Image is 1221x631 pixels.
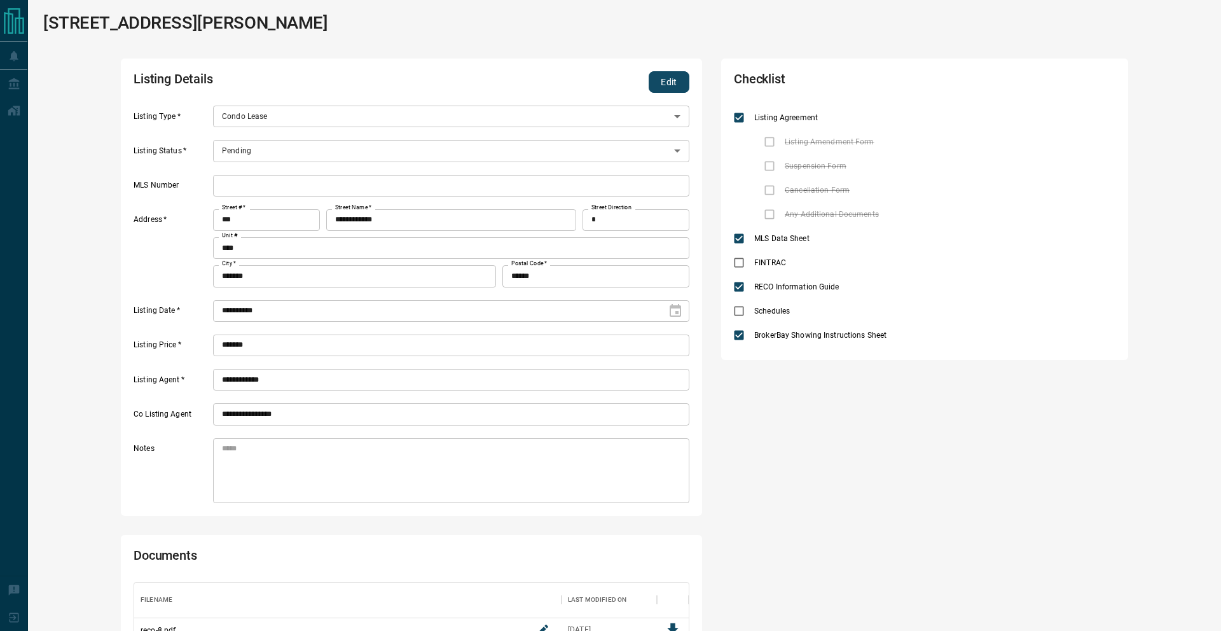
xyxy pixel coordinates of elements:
label: City [222,260,236,268]
button: Edit [649,71,689,93]
label: Co Listing Agent [134,409,210,426]
label: Listing Type [134,111,210,128]
span: RECO Information Guide [751,281,842,293]
span: MLS Data Sheet [751,233,813,244]
label: Unit # [222,232,238,240]
label: MLS Number [134,180,210,197]
div: Pending [213,140,689,162]
span: Listing Agreement [751,112,821,123]
span: FINTRAC [751,257,789,268]
span: Schedules [751,305,793,317]
label: Address [134,214,210,287]
h2: Checklist [734,71,963,93]
h2: Documents [134,548,467,569]
div: Filename [134,582,562,618]
div: Last Modified On [568,582,626,618]
label: Listing Price [134,340,210,356]
h1: [STREET_ADDRESS][PERSON_NAME] [43,13,328,33]
span: BrokerBay Showing Instructions Sheet [751,329,890,341]
h2: Listing Details [134,71,467,93]
label: Listing Status [134,146,210,162]
span: Any Additional Documents [782,209,882,220]
div: Condo Lease [213,106,689,127]
span: Listing Amendment Form [782,136,877,148]
label: Street Direction [591,204,631,212]
div: Last Modified On [562,582,657,618]
div: Filename [141,582,172,618]
label: Listing Agent [134,375,210,391]
span: Suspension Form [782,160,850,172]
label: Listing Date [134,305,210,322]
label: Street # [222,204,245,212]
label: Postal Code [511,260,547,268]
label: Street Name [335,204,371,212]
span: Cancellation Form [782,184,853,196]
label: Notes [134,443,210,503]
